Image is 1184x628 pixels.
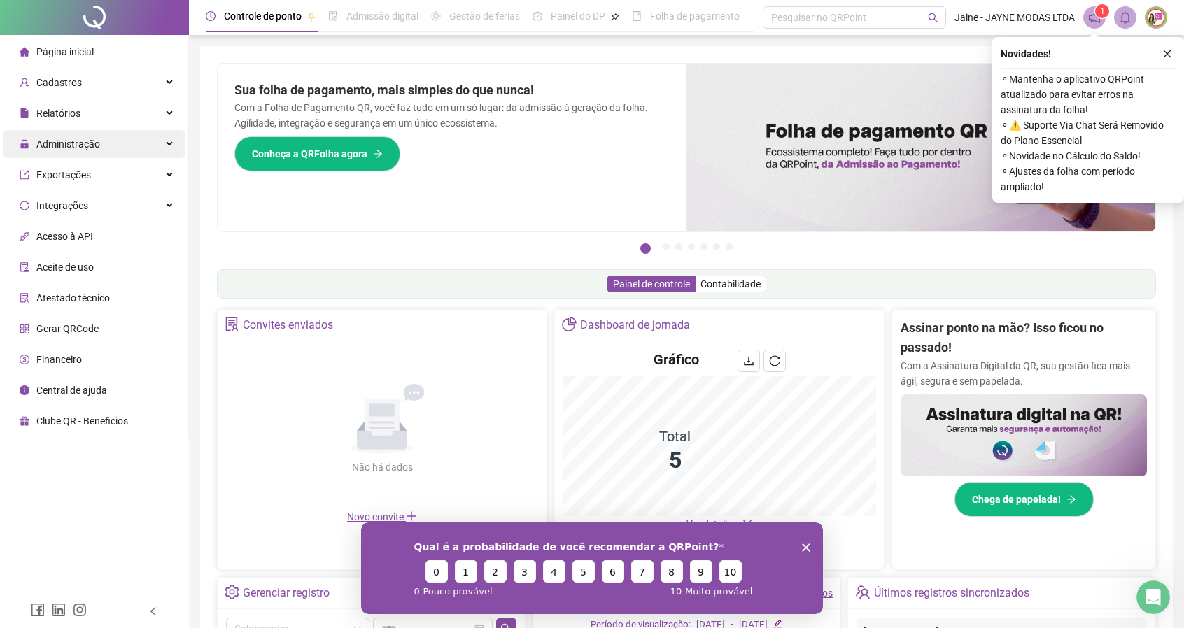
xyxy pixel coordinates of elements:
span: down [742,518,752,528]
button: Conheça a QRFolha agora [234,136,400,171]
span: book [632,11,642,21]
span: pie-chart [562,317,577,331]
span: Integrações [36,200,88,211]
span: Painel de controle [613,278,690,290]
span: ⚬ ⚠️ Suporte Via Chat Será Removido do Plano Essencial [1001,117,1176,148]
div: Convites enviados [243,313,333,337]
span: clock-circle [206,11,216,21]
span: team [855,585,870,599]
span: Página inicial [36,46,94,57]
span: Jaine - JAYNE MODAS LTDA [954,10,1075,25]
span: search [928,13,938,23]
span: plus [406,511,417,522]
button: 4 [688,243,695,250]
button: 6 [713,243,720,250]
span: dollar [20,355,29,364]
span: file [20,108,29,118]
span: home [20,47,29,57]
span: solution [225,317,239,331]
span: bell [1119,11,1132,24]
span: Atestado técnico [36,292,110,304]
span: export [20,170,29,180]
span: linkedin [52,603,66,617]
span: ⚬ Novidade no Cálculo do Saldo! [1001,148,1176,164]
span: Controle de ponto [224,10,302,22]
span: Gerar QRCode [36,323,99,334]
button: 1 [640,243,651,254]
span: close [1162,49,1172,59]
span: pushpin [307,13,316,21]
p: Com a Folha de Pagamento QR, você faz tudo em um só lugar: da admissão à geração da folha. Agilid... [234,100,670,131]
span: lock [20,139,29,149]
span: sync [20,201,29,210]
span: Administração [36,138,100,150]
span: arrow-right [1066,494,1076,504]
a: Ver detalhes down [686,518,752,529]
span: Novidades ! [1001,46,1051,62]
span: Relatórios [36,108,80,119]
button: 7 [726,243,733,250]
span: arrow-right [373,149,383,159]
span: file-done [328,11,338,21]
h2: Assinar ponto na mão? Isso ficou no passado! [901,318,1147,358]
div: Gerenciar registro [243,581,330,605]
span: dashboard [533,11,542,21]
span: Ver detalhes [686,518,740,529]
span: ⚬ Ajustes da folha com período ampliado! [1001,164,1176,194]
span: pushpin [611,13,619,21]
span: sun [431,11,441,21]
img: banner%2F02c71560-61a6-44d4-94b9-c8ab97240462.png [901,394,1147,476]
span: download [743,355,754,366]
p: Com a Assinatura Digital da QR, sua gestão fica mais ágil, segura e sem papelada. [901,358,1147,389]
button: 5 [700,243,707,250]
span: Clube QR - Beneficios [36,415,128,427]
span: instagram [73,603,87,617]
span: Exportações [36,169,91,180]
span: facebook [31,603,45,617]
div: Não há dados [318,459,446,475]
span: Gestão de férias [449,10,520,22]
button: 2 [663,243,670,250]
iframe: Pesquisa da QRPoint [361,522,823,614]
div: Últimos registros sincronizados [874,581,1029,605]
h4: Gráfico [654,350,699,369]
span: Conheça a QRFolha agora [252,146,367,162]
span: edit [773,619,782,628]
button: 3 [675,243,682,250]
span: audit [20,262,29,272]
span: qrcode [20,324,29,334]
span: Painel do DP [551,10,605,22]
span: Central de ajuda [36,385,107,396]
span: solution [20,293,29,303]
span: gift [20,416,29,426]
span: 1 [1100,6,1105,16]
span: Admissão digital [346,10,418,22]
span: left [148,606,158,616]
span: reload [769,355,780,366]
img: banner%2F8d14a306-6205-4263-8e5b-06e9a85ad873.png [686,64,1155,231]
span: Chega de papelada! [972,492,1061,507]
span: ⚬ Mantenha o aplicativo QRPoint atualizado para evitar erros na assinatura da folha! [1001,71,1176,117]
span: info-circle [20,385,29,395]
iframe: Intercom live chat [1136,580,1170,614]
sup: 1 [1095,4,1109,18]
span: setting [225,585,239,599]
span: api [20,231,29,241]
div: Dashboard de jornada [580,313,690,337]
button: Chega de papelada! [954,482,1094,517]
span: Novo convite [347,511,417,522]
